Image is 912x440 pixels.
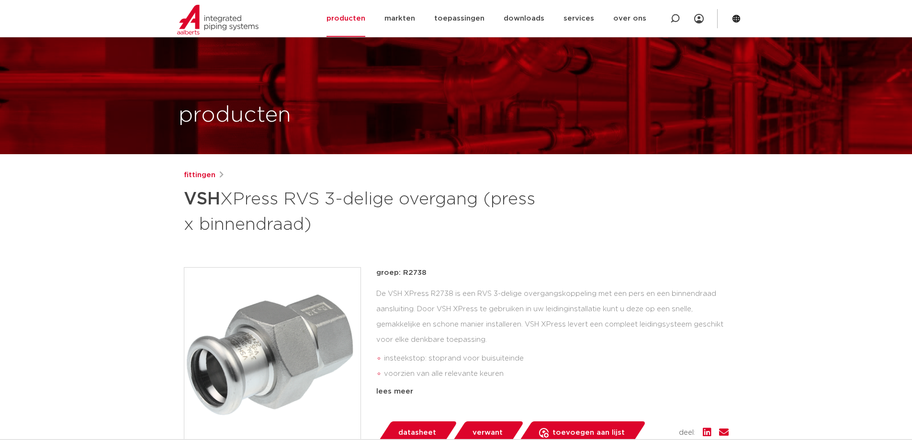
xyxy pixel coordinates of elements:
li: insteekstop: stoprand voor buisuiteinde [384,351,729,366]
div: De VSH XPress R2738 is een RVS 3-delige overgangskoppeling met een pers en een binnendraad aanslu... [376,286,729,382]
h1: producten [179,100,291,131]
p: groep: R2738 [376,267,729,279]
li: voorzien van alle relevante keuren [384,366,729,382]
span: deel: [679,427,695,439]
h1: XPress RVS 3-delige overgang (press x binnendraad) [184,185,543,237]
a: fittingen [184,169,215,181]
div: lees meer [376,386,729,397]
li: Leak Before Pressed-functie [384,382,729,397]
strong: VSH [184,191,220,208]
